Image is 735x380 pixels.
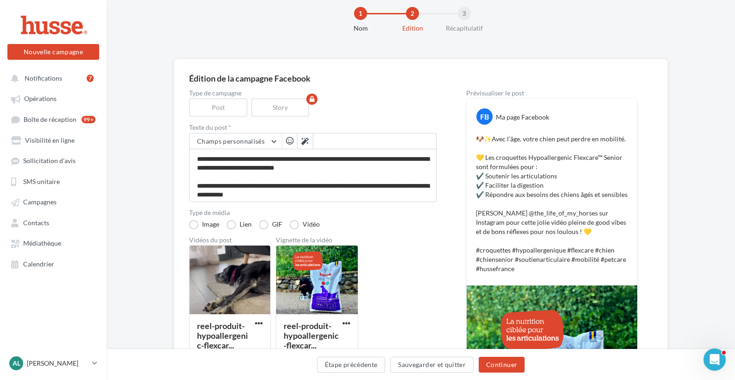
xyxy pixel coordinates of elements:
[23,157,76,165] span: Sollicitation d'avis
[189,220,219,229] label: Image
[476,108,493,125] div: FB
[703,348,726,371] iframe: Intercom live chat
[13,359,20,368] span: Al
[189,90,437,96] label: Type de campagne
[23,177,60,185] span: SMS unitaire
[189,237,271,243] div: Vidéos du post
[190,133,282,149] button: Champs personnalisés
[317,357,386,373] button: Étape précédente
[476,134,628,273] p: 🐶✨Avec l’âge, votre chien peut perdre en mobilité. 💛 Les croquettes Hypoallergenic Flexcare™ Seni...
[466,90,638,96] div: Prévisualiser le post
[284,321,339,350] div: reel-produit-hypoallergenic-flexcar...
[6,70,97,86] button: Notifications 7
[435,24,494,33] div: Récapitulatif
[6,152,101,169] a: Sollicitation d'avis
[331,24,390,33] div: Nom
[406,7,419,20] div: 2
[189,124,437,131] label: Texte du post *
[6,111,101,128] a: Boîte de réception99+
[276,237,358,243] div: Vignette de la vidéo
[197,137,265,145] span: Champs personnalisés
[197,321,248,350] div: reel-produit-hypoallergenic-flexcar...
[496,113,549,122] div: Ma page Facebook
[189,209,437,216] label: Type de média
[390,357,474,373] button: Sauvegarder et quitter
[87,75,94,82] div: 7
[25,74,62,82] span: Notifications
[354,7,367,20] div: 1
[6,214,101,231] a: Contacts
[6,173,101,190] a: SMS unitaire
[23,219,49,227] span: Contacts
[259,220,282,229] label: GIF
[7,355,99,372] a: Al [PERSON_NAME]
[383,24,442,33] div: Edition
[23,198,57,206] span: Campagnes
[25,136,75,144] span: Visibilité en ligne
[24,95,57,103] span: Opérations
[227,220,252,229] label: Lien
[23,240,61,247] span: Médiathèque
[290,220,320,229] label: Vidéo
[6,234,101,251] a: Médiathèque
[479,357,525,373] button: Continuer
[24,115,76,123] span: Boîte de réception
[82,116,95,123] div: 99+
[458,7,471,20] div: 3
[6,90,101,107] a: Opérations
[27,359,89,368] p: [PERSON_NAME]
[6,132,101,148] a: Visibilité en ligne
[6,193,101,210] a: Campagnes
[6,255,101,272] a: Calendrier
[23,260,54,268] span: Calendrier
[189,74,653,82] div: Édition de la campagne Facebook
[7,44,99,60] button: Nouvelle campagne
